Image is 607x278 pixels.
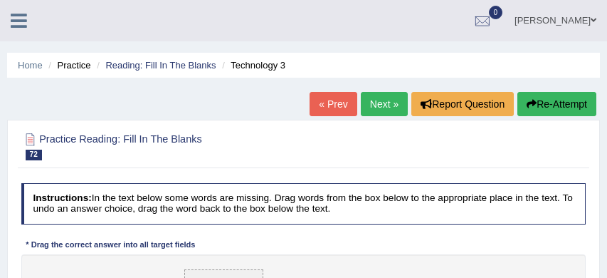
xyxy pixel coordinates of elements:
[33,192,91,203] b: Instructions:
[21,130,371,160] h2: Practice Reading: Fill In The Blanks
[218,58,285,72] li: Technology 3
[45,58,90,72] li: Practice
[489,6,503,19] span: 0
[310,92,357,116] a: « Prev
[105,60,216,71] a: Reading: Fill In The Blanks
[21,240,200,252] div: * Drag the correct answer into all target fields
[361,92,408,116] a: Next »
[411,92,514,116] button: Report Question
[517,92,596,116] button: Re-Attempt
[21,183,586,224] h4: In the text below some words are missing. Drag words from the box below to the appropriate place ...
[26,150,42,160] span: 72
[18,60,43,71] a: Home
